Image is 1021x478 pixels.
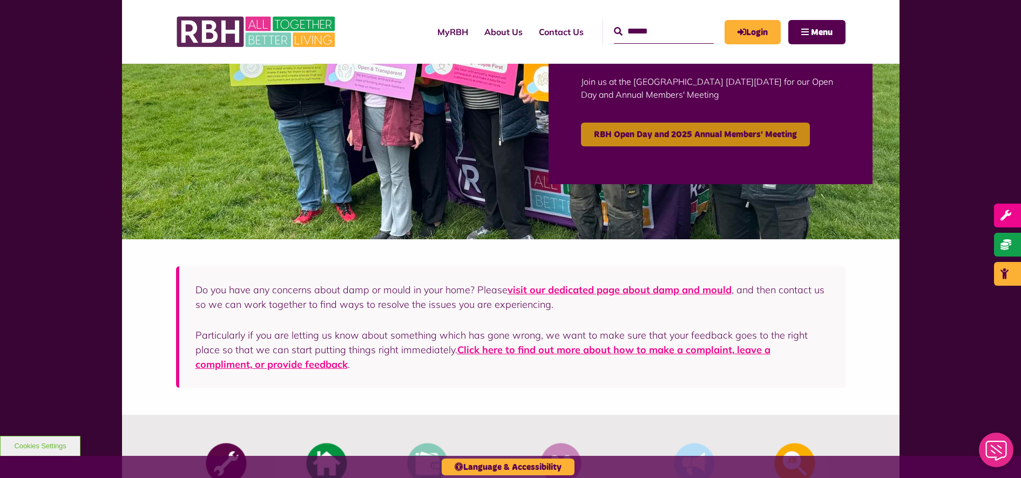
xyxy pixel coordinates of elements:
[531,17,592,46] a: Contact Us
[442,459,574,475] button: Language & Accessibility
[176,11,338,53] img: RBH
[725,20,781,44] a: MyRBH
[195,282,829,312] p: Do you have any concerns about damp or mould in your home? Please , and then contact us so we can...
[195,328,829,372] p: Particularly if you are letting us know about something which has gone wrong, we want to make sur...
[429,17,476,46] a: MyRBH
[476,17,531,46] a: About Us
[972,429,1021,478] iframe: Netcall Web Assistant for live chat
[581,59,840,117] p: Join us at the [GEOGRAPHIC_DATA] [DATE][DATE] for our Open Day and Annual Members' Meeting
[788,20,846,44] button: Navigation
[195,344,770,371] a: Click here to find out more about how to make a complaint, leave a compliment, or provide feedback
[581,123,810,146] a: RBH Open Day and 2025 Annual Members' Meeting
[508,284,732,296] a: visit our dedicated page about damp and mould
[811,28,833,37] span: Menu
[614,20,714,43] input: Search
